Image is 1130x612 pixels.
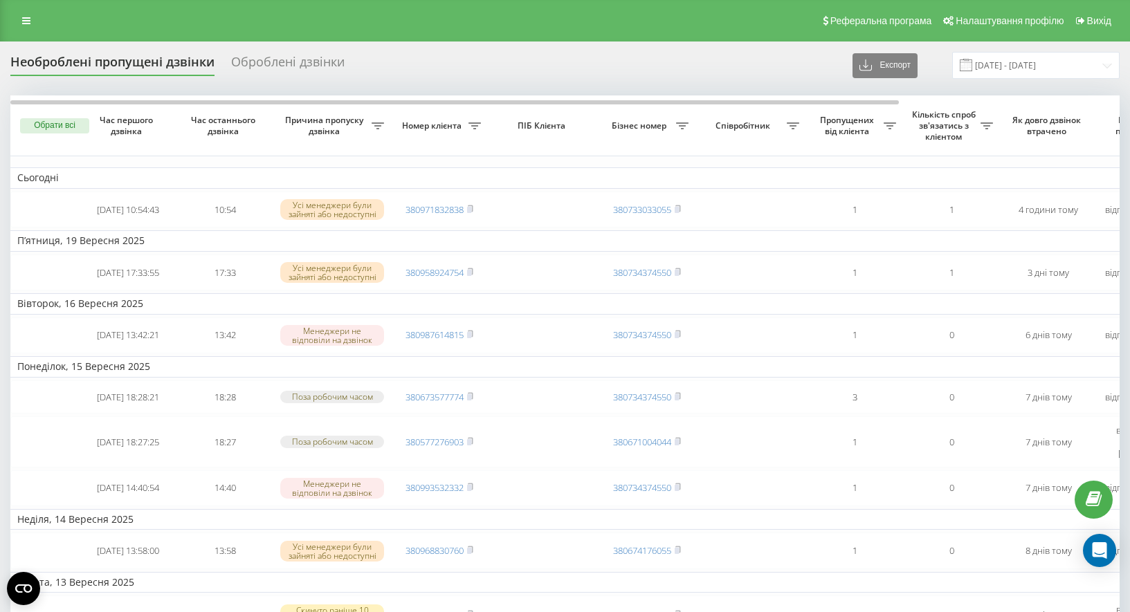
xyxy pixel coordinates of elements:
td: [DATE] 13:58:00 [80,532,176,569]
td: 0 [903,470,1000,507]
td: 8 днів тому [1000,532,1097,569]
a: 380673577774 [405,391,464,403]
a: 380971832838 [405,203,464,216]
span: Час першого дзвінка [91,115,165,136]
span: ПІБ Клієнта [500,120,587,131]
a: 380993532332 [405,481,464,494]
span: Час останнього дзвінка [188,115,262,136]
td: [DATE] 18:27:25 [80,416,176,467]
button: Експорт [853,53,918,78]
div: Усі менеджери були зайняті або недоступні [280,541,384,562]
span: Налаштування профілю [956,15,1064,26]
a: 380733033055 [613,203,671,216]
div: Оброблені дзвінки [231,55,345,76]
td: 13:58 [176,532,273,569]
td: 3 [806,380,903,414]
div: Усі менеджери були зайняті або недоступні [280,199,384,220]
td: 0 [903,317,1000,354]
td: [DATE] 13:42:21 [80,317,176,354]
span: Вихід [1087,15,1111,26]
span: Реферальна програма [830,15,932,26]
td: 10:54 [176,192,273,228]
span: Як довго дзвінок втрачено [1011,115,1086,136]
div: Усі менеджери були зайняті або недоступні [280,262,384,283]
div: Open Intercom Messenger [1083,534,1116,567]
a: 380671004044 [613,436,671,448]
a: 380734374550 [613,266,671,279]
td: [DATE] 14:40:54 [80,470,176,507]
td: 3 дні тому [1000,254,1097,291]
td: 1 [806,254,903,291]
td: 1 [806,192,903,228]
td: 1 [806,317,903,354]
td: 7 днів тому [1000,380,1097,414]
div: Менеджери не відповіли на дзвінок [280,325,384,346]
div: Поза робочим часом [280,436,384,447]
td: 1 [806,532,903,569]
a: 380734374550 [613,481,671,494]
a: 380734374550 [613,328,671,341]
a: 380958924754 [405,266,464,279]
td: 0 [903,532,1000,569]
button: Open CMP widget [7,572,40,605]
td: 1 [806,416,903,467]
td: 7 днів тому [1000,416,1097,467]
td: [DATE] 18:28:21 [80,380,176,414]
td: 6 днів тому [1000,317,1097,354]
span: Пропущених від клієнта [813,115,884,136]
a: 380734374550 [613,391,671,403]
div: Менеджери не відповіли на дзвінок [280,478,384,499]
span: Причина пропуску дзвінка [280,115,372,136]
td: 13:42 [176,317,273,354]
div: Необроблені пропущені дзвінки [10,55,215,76]
span: Співробітник [702,120,787,131]
a: 380577276903 [405,436,464,448]
td: 0 [903,416,1000,467]
div: Поза робочим часом [280,391,384,402]
a: 380987614815 [405,328,464,341]
td: 7 днів тому [1000,470,1097,507]
a: 380968830760 [405,544,464,557]
span: Номер клієнта [398,120,468,131]
td: 18:28 [176,380,273,414]
td: [DATE] 17:33:55 [80,254,176,291]
td: 14:40 [176,470,273,507]
td: [DATE] 10:54:43 [80,192,176,228]
td: 1 [903,254,1000,291]
td: 1 [903,192,1000,228]
a: 380674176055 [613,544,671,557]
td: 18:27 [176,416,273,467]
td: 0 [903,380,1000,414]
button: Обрати всі [20,118,89,133]
td: 4 години тому [1000,192,1097,228]
span: Бізнес номер [605,120,676,131]
td: 1 [806,470,903,507]
span: Кількість спроб зв'язатись з клієнтом [910,109,981,142]
td: 17:33 [176,254,273,291]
